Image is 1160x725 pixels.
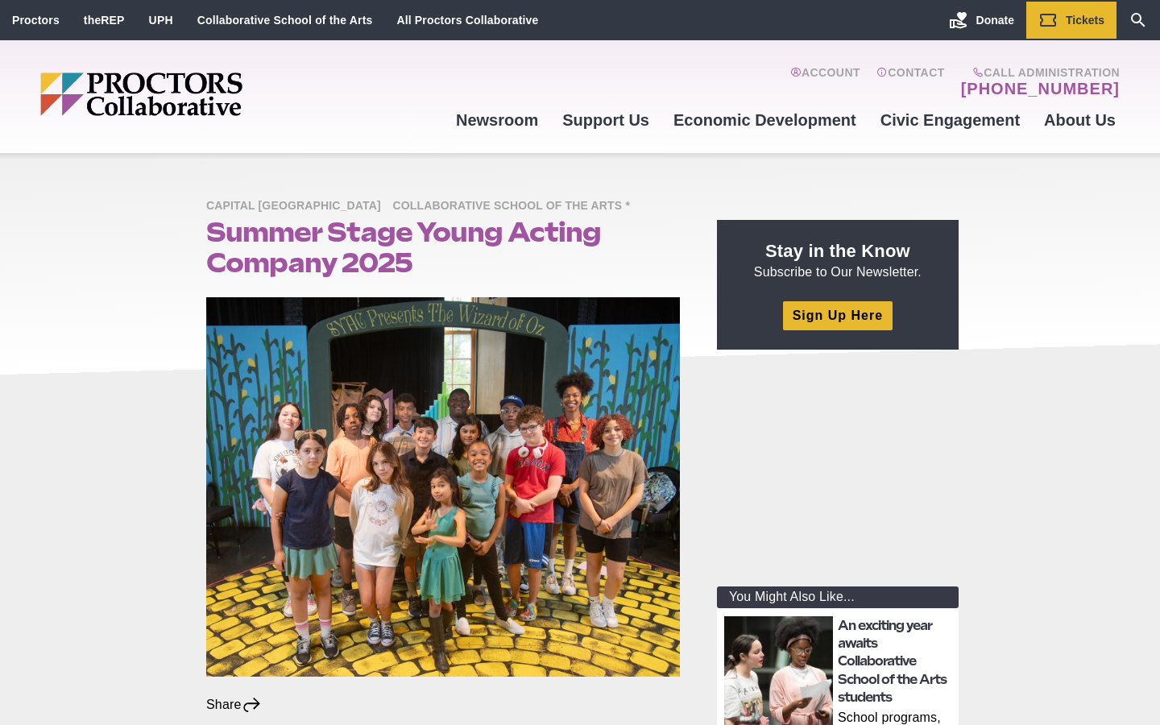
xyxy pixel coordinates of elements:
[206,217,680,278] h1: Summer Stage Young Acting Company 2025
[661,98,868,142] a: Economic Development
[12,14,60,27] a: Proctors
[1032,98,1128,142] a: About Us
[149,14,173,27] a: UPH
[838,618,947,706] a: An exciting year awaits Collaborative School of the Arts students
[396,14,538,27] a: All Proctors Collaborative
[976,14,1014,27] span: Donate
[197,14,373,27] a: Collaborative School of the Arts
[392,198,638,212] a: Collaborative School of the Arts *
[724,616,833,725] img: thumbnail: An exciting year awaits Collaborative School of the Arts students
[956,66,1120,79] span: Call Administration
[40,72,367,116] img: Proctors logo
[550,98,661,142] a: Support Us
[392,197,638,217] span: Collaborative School of the Arts *
[206,198,389,212] a: Capital [GEOGRAPHIC_DATA]
[444,98,550,142] a: Newsroom
[961,79,1120,98] a: [PHONE_NUMBER]
[206,197,389,217] span: Capital [GEOGRAPHIC_DATA]
[717,586,959,608] div: You Might Also Like...
[206,696,262,714] div: Share
[876,66,945,98] a: Contact
[1026,2,1116,39] a: Tickets
[790,66,860,98] a: Account
[1066,14,1104,27] span: Tickets
[783,301,893,329] a: Sign Up Here
[717,369,959,570] iframe: Advertisement
[765,241,910,261] strong: Stay in the Know
[736,239,939,281] p: Subscribe to Our Newsletter.
[1116,2,1160,39] a: Search
[937,2,1026,39] a: Donate
[84,14,125,27] a: theREP
[868,98,1032,142] a: Civic Engagement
